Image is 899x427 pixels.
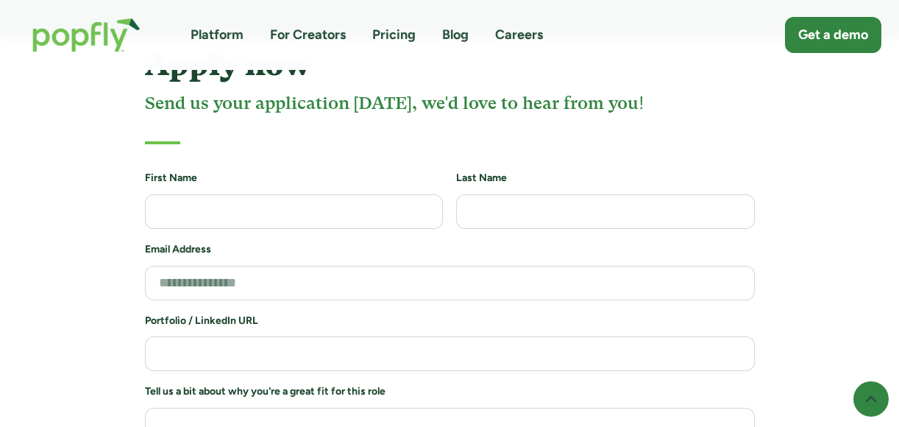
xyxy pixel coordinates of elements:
[18,3,155,67] a: home
[456,171,755,186] h6: Last Name
[372,26,416,44] a: Pricing
[442,26,469,44] a: Blog
[798,26,868,44] div: Get a demo
[145,384,755,399] h6: Tell us a bit about why you're a great fit for this role
[495,26,543,44] a: Careers
[145,171,444,186] h6: First Name
[145,91,755,115] h4: Send us your application [DATE], we'd love to hear from you!
[145,242,755,257] h6: Email Address
[191,26,244,44] a: Platform
[785,17,881,53] a: Get a demo
[270,26,346,44] a: For Creators
[145,314,755,328] h6: Portfolio / LinkedIn URL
